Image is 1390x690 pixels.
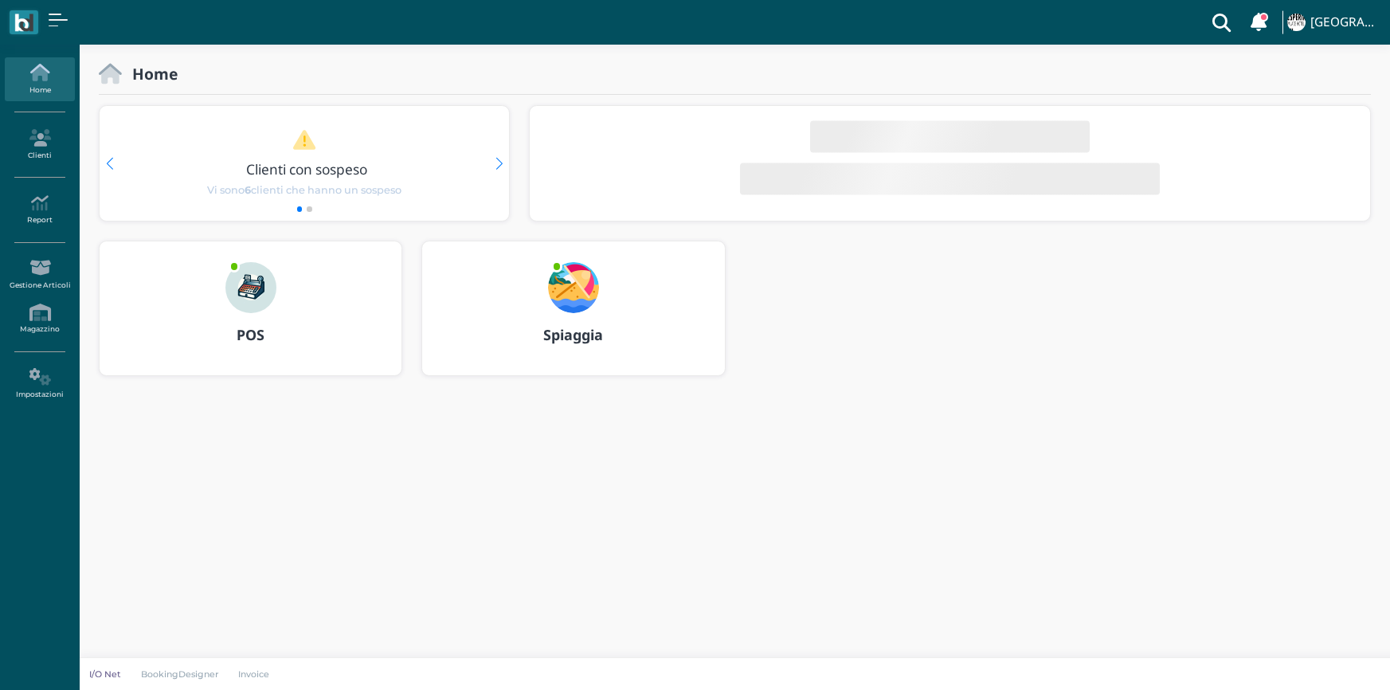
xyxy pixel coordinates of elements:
[548,262,599,313] img: ...
[14,14,33,32] img: logo
[130,129,479,198] a: Clienti con sospeso Vi sono6clienti che hanno un sospeso
[5,297,74,341] a: Magazzino
[1287,14,1305,31] img: ...
[237,325,264,344] b: POS
[495,158,503,170] div: Next slide
[421,241,725,395] a: ... Spiaggia
[1285,3,1380,41] a: ... [GEOGRAPHIC_DATA]
[1277,641,1376,676] iframe: Help widget launcher
[207,182,401,198] span: Vi sono clienti che hanno un sospeso
[1310,16,1380,29] h4: [GEOGRAPHIC_DATA]
[245,184,251,196] b: 6
[106,158,113,170] div: Previous slide
[100,106,509,221] div: 1 / 2
[5,57,74,101] a: Home
[122,65,178,82] h2: Home
[543,325,603,344] b: Spiaggia
[5,188,74,232] a: Report
[225,262,276,313] img: ...
[5,362,74,406] a: Impostazioni
[99,241,402,395] a: ... POS
[133,162,482,177] h3: Clienti con sospeso
[5,253,74,296] a: Gestione Articoli
[5,123,74,167] a: Clienti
